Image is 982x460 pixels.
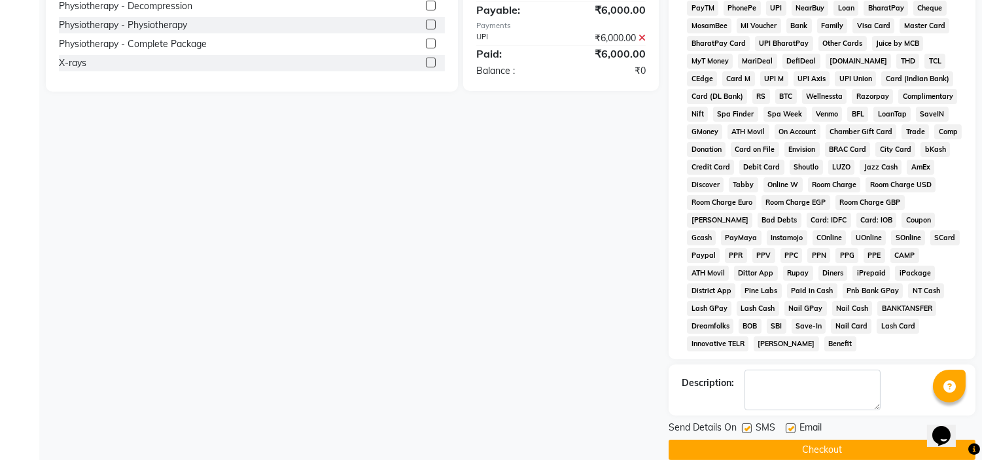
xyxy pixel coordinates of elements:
span: Room Charge [808,177,861,192]
span: Pine Labs [741,283,782,298]
span: Debit Card [739,160,784,175]
span: Comp [934,124,962,139]
span: Jazz Cash [860,160,902,175]
span: Cheque [913,1,947,16]
span: Envision [784,142,820,157]
span: SCard [930,230,960,245]
span: Paid in Cash [787,283,837,298]
span: Pnb Bank GPay [843,283,903,298]
span: Discover [687,177,724,192]
span: Master Card [900,18,949,33]
span: Wellnessta [802,89,847,104]
span: Instamojo [767,230,807,245]
div: X-rays [59,56,86,70]
span: Card on File [731,142,779,157]
span: Visa Card [852,18,894,33]
span: Bank [786,18,812,33]
span: PayMaya [721,230,762,245]
span: PPV [752,248,775,263]
span: Nail Card [831,319,871,334]
span: GMoney [687,124,722,139]
span: BharatPay [864,1,908,16]
span: bKash [921,142,950,157]
span: BFL [847,107,868,122]
span: TCL [924,54,945,69]
span: Razorpay [852,89,893,104]
span: SBI [767,319,786,334]
span: Paypal [687,248,720,263]
span: Family [817,18,848,33]
span: Coupon [902,213,935,228]
div: Physiotherapy - Physiotherapy [59,18,187,32]
span: Online W [763,177,803,192]
span: UPI Union [835,71,876,86]
span: ATH Movil [728,124,769,139]
span: MariDeal [738,54,777,69]
div: ₹6,000.00 [561,46,656,62]
div: ₹0 [561,64,656,78]
span: LUZO [828,160,855,175]
span: Lash Card [877,319,919,334]
div: ₹6,000.00 [561,2,656,18]
span: PPR [725,248,747,263]
span: MI Voucher [737,18,781,33]
button: Checkout [669,440,975,460]
div: Payable: [466,2,561,18]
span: UPI [766,1,786,16]
span: PayTM [687,1,718,16]
span: Diners [818,266,848,281]
span: [PERSON_NAME] [687,213,752,228]
span: UOnline [851,230,886,245]
span: Nail GPay [784,301,827,316]
span: iPackage [895,266,935,281]
span: NT Cash [908,283,944,298]
span: BTC [775,89,797,104]
span: COnline [813,230,847,245]
span: Email [799,421,822,437]
div: Physiotherapy - Complete Package [59,37,207,51]
span: Complimentary [898,89,957,104]
span: Card: IOB [856,213,897,228]
span: Spa Finder [713,107,758,122]
span: Benefit [824,336,856,351]
span: Other Cards [818,36,867,51]
span: Room Charge EGP [762,195,830,210]
span: Lash GPay [687,301,731,316]
span: BharatPay Card [687,36,750,51]
span: [PERSON_NAME] [754,336,819,351]
span: iPrepaid [852,266,890,281]
span: District App [687,283,735,298]
iframe: chat widget [927,408,969,447]
span: Dittor App [734,266,778,281]
span: Juice by MCB [872,36,924,51]
span: PPN [807,248,830,263]
span: Card (Indian Bank) [881,71,953,86]
span: Room Charge USD [866,177,936,192]
span: CAMP [890,248,919,263]
span: Card (DL Bank) [687,89,747,104]
span: Nift [687,107,708,122]
span: Credit Card [687,160,734,175]
span: Spa Week [763,107,807,122]
span: Donation [687,142,726,157]
span: Nail Cash [832,301,873,316]
div: Paid: [466,46,561,62]
span: City Card [875,142,915,157]
span: Loan [833,1,858,16]
span: Innovative TELR [687,336,748,351]
span: Card M [722,71,755,86]
span: Gcash [687,230,716,245]
span: Shoutlo [790,160,823,175]
span: Send Details On [669,421,737,437]
span: BRAC Card [825,142,871,157]
span: PhonePe [724,1,761,16]
div: Balance : [466,64,561,78]
span: SaveIN [916,107,949,122]
span: BANKTANSFER [877,301,936,316]
span: AmEx [907,160,934,175]
span: [DOMAIN_NAME] [826,54,892,69]
span: LoanTap [873,107,911,122]
span: CEdge [687,71,717,86]
span: Room Charge GBP [835,195,905,210]
div: UPI [466,31,561,45]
